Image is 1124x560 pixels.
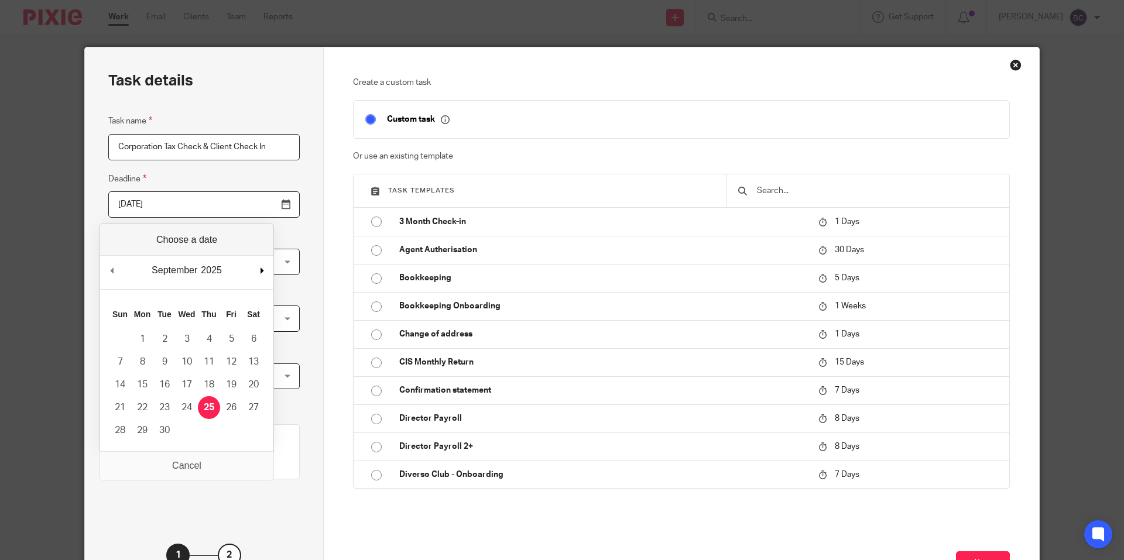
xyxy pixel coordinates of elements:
[198,351,220,373] button: 11
[153,396,176,419] button: 23
[835,218,859,226] span: 1 Days
[756,184,998,197] input: Search...
[835,330,859,338] span: 1 Days
[835,246,864,254] span: 30 Days
[242,373,265,396] button: 20
[153,373,176,396] button: 16
[176,396,198,419] button: 24
[109,396,131,419] button: 21
[199,262,224,279] div: 2025
[131,373,153,396] button: 15
[176,373,198,396] button: 17
[835,358,864,366] span: 15 Days
[399,244,807,256] p: Agent Autherisation
[176,351,198,373] button: 10
[353,77,1010,88] p: Create a custom task
[153,419,176,442] button: 30
[242,396,265,419] button: 27
[835,274,859,282] span: 5 Days
[198,396,220,419] button: 25
[108,134,300,160] input: Task name
[399,328,807,340] p: Change of address
[150,262,199,279] div: September
[198,328,220,351] button: 4
[153,328,176,351] button: 2
[220,351,242,373] button: 12
[134,310,150,319] abbr: Monday
[242,351,265,373] button: 13
[112,310,128,319] abbr: Sunday
[835,442,859,451] span: 8 Days
[131,396,153,419] button: 22
[835,386,859,394] span: 7 Days
[108,172,146,185] label: Deadline
[399,441,807,452] p: Director Payroll 2+
[242,328,265,351] button: 6
[399,469,807,480] p: Diverso Club - Onboarding
[247,310,260,319] abbr: Saturday
[220,373,242,396] button: 19
[1010,59,1022,71] div: Close this dialog window
[835,470,859,479] span: 7 Days
[399,272,807,284] p: Bookkeeping
[109,373,131,396] button: 14
[201,310,216,319] abbr: Thursday
[220,396,242,419] button: 26
[108,191,300,218] input: Use the arrow keys to pick a date
[157,310,172,319] abbr: Tuesday
[108,114,152,128] label: Task name
[176,328,198,351] button: 3
[131,419,153,442] button: 29
[153,351,176,373] button: 9
[399,356,807,368] p: CIS Monthly Return
[399,300,807,312] p: Bookkeeping Onboarding
[178,310,195,319] abbr: Wednesday
[399,384,807,396] p: Confirmation statement
[108,71,193,91] h2: Task details
[353,150,1010,162] p: Or use an existing template
[131,328,153,351] button: 1
[106,262,118,279] button: Previous Month
[220,328,242,351] button: 5
[131,351,153,373] button: 8
[226,310,237,319] abbr: Friday
[835,302,866,310] span: 1 Weeks
[109,419,131,442] button: 28
[835,414,859,422] span: 8 Days
[399,413,807,424] p: Director Payroll
[387,114,450,125] p: Custom task
[118,449,290,461] p: Morts Plumbing & Heating Limited
[388,187,455,194] span: Task templates
[109,351,131,373] button: 7
[399,216,807,228] p: 3 Month Check-in
[198,373,220,396] button: 18
[256,262,268,279] button: Next Month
